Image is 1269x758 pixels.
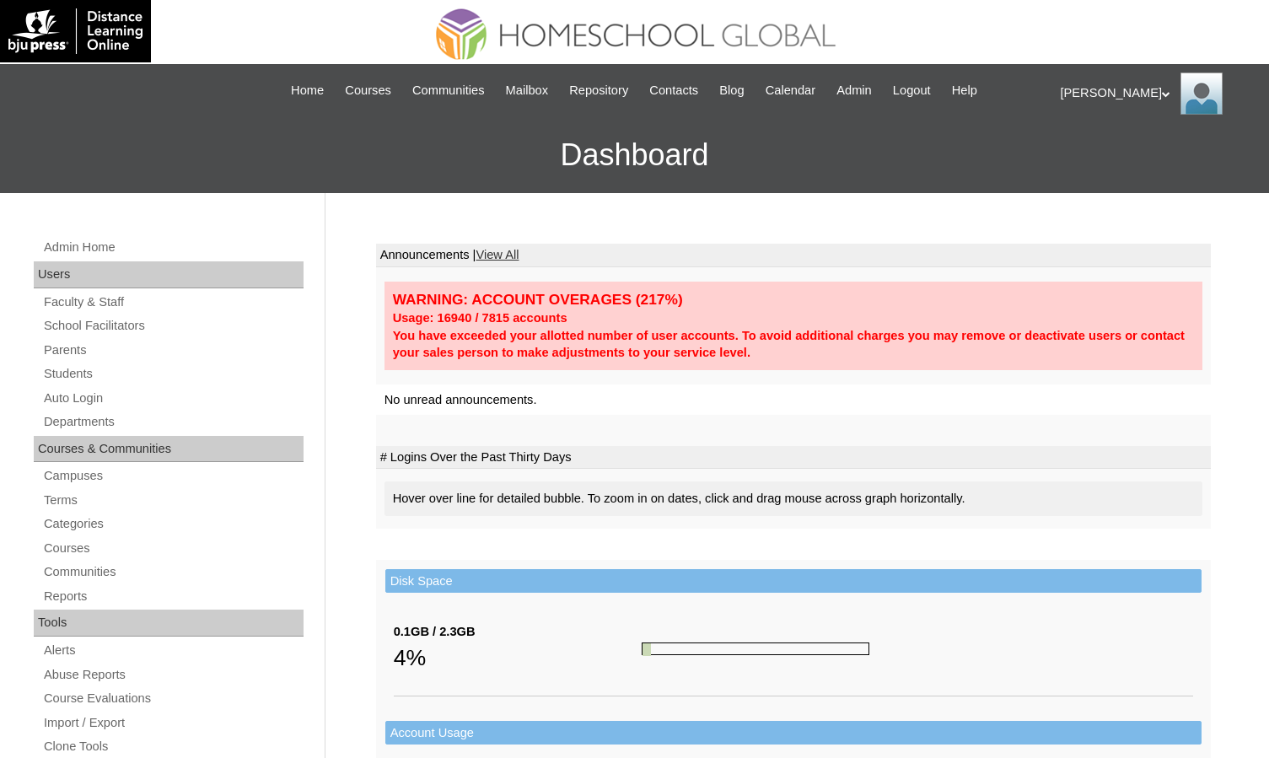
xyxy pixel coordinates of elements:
div: Users [34,261,304,288]
div: Hover over line for detailed bubble. To zoom in on dates, click and drag mouse across graph horiz... [384,481,1202,516]
a: Departments [42,411,304,433]
a: Blog [711,81,752,100]
a: Admin Home [42,237,304,258]
span: Home [291,81,324,100]
a: Mailbox [497,81,557,100]
span: Calendar [766,81,815,100]
td: No unread announcements. [376,384,1211,416]
a: Communities [42,562,304,583]
span: Communities [412,81,485,100]
a: Reports [42,586,304,607]
td: Disk Space [385,569,1202,594]
a: Alerts [42,640,304,661]
a: Clone Tools [42,736,304,757]
span: Admin [836,81,872,100]
div: WARNING: ACCOUNT OVERAGES (217%) [393,290,1194,309]
div: Courses & Communities [34,436,304,463]
strong: Usage: 16940 / 7815 accounts [393,311,567,325]
td: # Logins Over the Past Thirty Days [376,446,1211,470]
div: [PERSON_NAME] [1061,73,1253,115]
span: Courses [345,81,391,100]
h3: Dashboard [8,117,1261,193]
a: Terms [42,490,304,511]
a: Courses [336,81,400,100]
a: Courses [42,538,304,559]
a: Calendar [757,81,824,100]
a: Communities [404,81,493,100]
a: Abuse Reports [42,664,304,685]
a: Import / Export [42,712,304,734]
a: Categories [42,513,304,535]
a: Logout [885,81,939,100]
a: School Facilitators [42,315,304,336]
span: Blog [719,81,744,100]
td: Account Usage [385,721,1202,745]
img: Melanie Sevilla [1180,73,1223,115]
a: Course Evaluations [42,688,304,709]
a: Admin [828,81,880,100]
div: You have exceeded your allotted number of user accounts. To avoid additional charges you may remo... [393,327,1194,362]
span: Logout [893,81,931,100]
a: Faculty & Staff [42,292,304,313]
a: Students [42,363,304,384]
span: Repository [569,81,628,100]
div: Tools [34,610,304,637]
a: View All [476,248,519,261]
td: Announcements | [376,244,1211,267]
a: Parents [42,340,304,361]
a: Contacts [641,81,707,100]
a: Home [282,81,332,100]
a: Auto Login [42,388,304,409]
span: Help [952,81,977,100]
span: Mailbox [506,81,549,100]
img: logo-white.png [8,8,142,54]
a: Repository [561,81,637,100]
div: 0.1GB / 2.3GB [394,623,642,641]
div: 4% [394,641,642,675]
a: Help [944,81,986,100]
span: Contacts [649,81,698,100]
a: Campuses [42,465,304,487]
